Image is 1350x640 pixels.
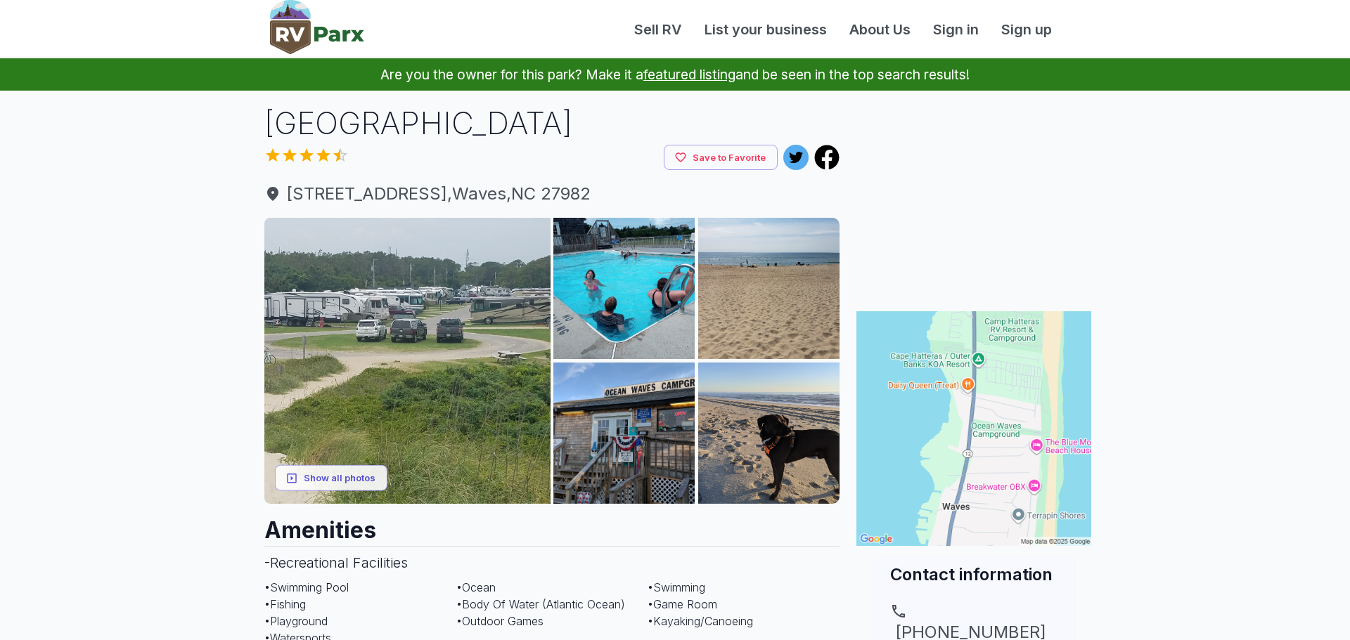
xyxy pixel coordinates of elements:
span: [STREET_ADDRESS] , Waves , NC 27982 [264,181,840,207]
img: AAcXr8oAbfmqbKDnHCU4Eyd9p3gZQXeGwDoBRGcppGOcW24k4IMuWO-sxXir6cDidLLD8sj40PnfGzZfbYtxOD7RgqpBV5LbA... [553,363,695,504]
button: Show all photos [275,465,387,491]
h2: Contact information [890,563,1057,586]
span: • Swimming Pool [264,580,349,594]
button: Save to Favorite [664,145,778,171]
a: About Us [838,19,922,40]
span: • Body Of Water (Atlantic Ocean) [456,597,625,611]
img: Map for Ocean Waves Campground [856,311,1091,546]
h3: - Recreational Facilities [264,546,840,579]
a: [STREET_ADDRESS],Waves,NC 27982 [264,181,840,207]
a: List your business [693,19,838,40]
p: Are you the owner for this park? Make it a and be seen in the top search results! [17,58,1333,91]
span: • Ocean [456,580,496,594]
span: • Fishing [264,597,306,611]
iframe: Advertisement [856,102,1091,277]
img: AAcXr8rusQFx-srP5BbQdIm1BSqQfQtxBEWQzVgLIUMSQ9gi1iGX4cg7QQq7ItaRNT53x9GcX57UTv_nvHOqd1dtE94Fk647P... [264,218,551,504]
a: featured listing [643,66,735,83]
span: • Swimming [648,580,705,594]
a: Sign in [922,19,990,40]
a: Sell RV [623,19,693,40]
img: AAcXr8quBKeiiw2oAm6d7xOZF1CcOTrJr1j623QTIWPqIuhLJJ_JfPdHiw3rZha2FtS7Lzzve2avN53B-nzVzoDlvJpPBAedS... [698,218,840,359]
span: • Outdoor Games [456,614,544,628]
span: • Game Room [648,597,717,611]
img: AAcXr8rk_jlrgjUszF0WmxOaETb_vb824kdfgs0SEpDJFG2FaQgdX_OViWQ8TiO5mAR0wK_nD5f3lWBGJAPOYkIfiO9vkm5fy... [698,363,840,504]
h1: [GEOGRAPHIC_DATA] [264,102,840,145]
span: • Kayaking/Canoeing [648,614,753,628]
span: • Playground [264,614,328,628]
h2: Amenities [264,504,840,546]
a: Sign up [990,19,1063,40]
img: AAcXr8pmPMa0NVhnj9m4gT7oEs9_f0mzSkRFaNLi3JbCysQNpxp8PGQr1AQqxIpycbTVanX8M-UG7cHDv2ZGQYc_uXlMcnlaF... [553,218,695,359]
